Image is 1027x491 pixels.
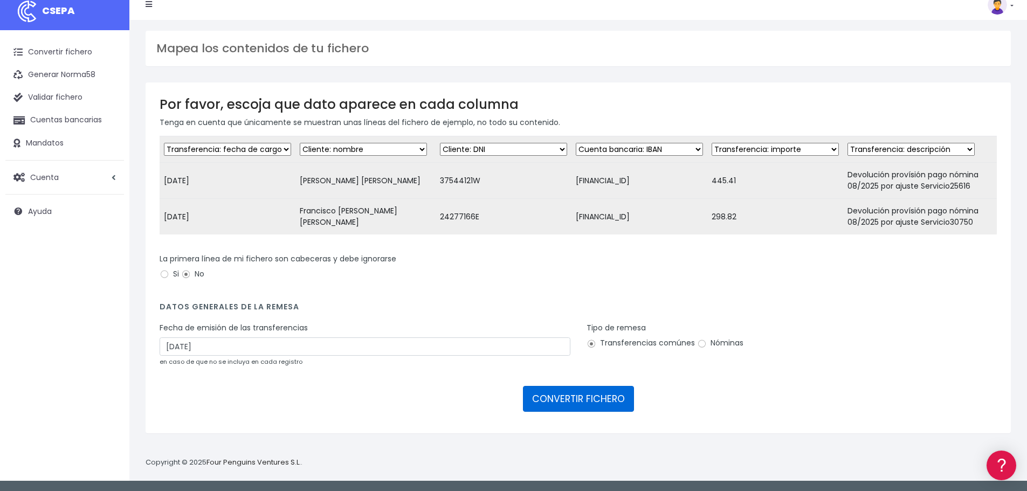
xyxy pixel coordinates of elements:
[160,302,997,317] h4: Datos generales de la remesa
[11,170,205,186] a: Videotutoriales
[5,86,124,109] a: Validar fichero
[42,4,75,17] span: CSEPA
[206,457,301,467] a: Four Penguins Ventures S.L.
[5,41,124,64] a: Convertir fichero
[436,163,571,199] td: 37544121W
[523,386,634,412] button: CONVERTIR FICHERO
[436,199,571,235] td: 24277166E
[160,163,295,199] td: [DATE]
[160,253,396,265] label: La primera línea de mi fichero son cabeceras y debe ignorarse
[707,199,843,235] td: 298.82
[5,132,124,155] a: Mandatos
[146,457,302,468] p: Copyright © 2025 .
[843,163,997,199] td: Devolución provísión pago nómina 08/2025 por ajuste Servicio25616
[160,199,295,235] td: [DATE]
[5,64,124,86] a: Generar Norma58
[587,337,695,349] label: Transferencias comúnes
[697,337,743,349] label: Nóminas
[11,231,205,248] a: General
[571,163,707,199] td: [FINANCIAL_ID]
[11,259,205,269] div: Programadores
[11,153,205,170] a: Problemas habituales
[160,322,308,334] label: Fecha de emisión de las transferencias
[148,310,208,321] a: POWERED BY ENCHANT
[11,214,205,224] div: Facturación
[11,288,205,307] button: Contáctanos
[181,268,204,280] label: No
[5,200,124,223] a: Ayuda
[156,42,1000,56] h3: Mapea los contenidos de tu fichero
[11,75,205,85] div: Información general
[160,268,179,280] label: Si
[11,92,205,108] a: Información general
[11,119,205,129] div: Convertir ficheros
[11,136,205,153] a: Formatos
[5,166,124,189] a: Cuenta
[843,199,997,235] td: Devolución provísión pago nómina 08/2025 por ajuste Servicio30750
[160,116,997,128] p: Tenga en cuenta que únicamente se muestran unas líneas del fichero de ejemplo, no todo su contenido.
[11,186,205,203] a: Perfiles de empresas
[571,199,707,235] td: [FINANCIAL_ID]
[295,163,436,199] td: [PERSON_NAME] [PERSON_NAME]
[30,171,59,182] span: Cuenta
[587,322,646,334] label: Tipo de remesa
[160,96,997,112] h3: Por favor, escoja que dato aparece en cada columna
[28,206,52,217] span: Ayuda
[11,275,205,292] a: API
[160,357,302,366] small: en caso de que no se incluya en cada registro
[295,199,436,235] td: Francisco [PERSON_NAME] [PERSON_NAME]
[707,163,843,199] td: 445.41
[5,109,124,132] a: Cuentas bancarias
